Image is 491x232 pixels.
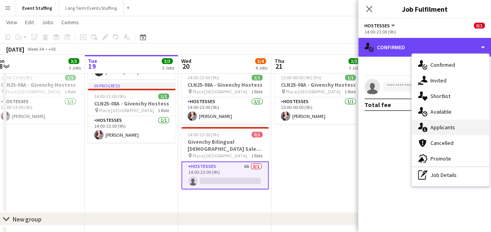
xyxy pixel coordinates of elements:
[364,23,396,29] button: Hostesses
[412,120,489,135] div: Applicants
[12,215,41,223] div: New group
[69,65,81,71] div: 3 Jobs
[412,88,489,104] div: Shortlist
[187,75,219,80] span: 14:00-23:00 (9h)
[3,17,20,27] a: View
[251,89,262,95] span: 1 Role
[358,4,491,14] h3: Job Fulfilment
[364,23,390,29] span: Hostesses
[88,100,175,107] h3: CLN25-08A - Givenchy Hostess
[358,38,491,57] div: Confirmed
[88,82,175,89] div: In progress
[64,89,76,95] span: 1 Role
[181,161,269,189] app-card-role: Hostesses6A0/114:00-23:00 (9h)
[25,19,34,26] span: Edit
[162,65,174,71] div: 3 Jobs
[88,82,175,143] app-job-card: In progress14:00-23:00 (9h)1/1CLN25-08A - Givenchy Hostess Place [GEOGRAPHIC_DATA]1 RoleHostesses...
[348,58,359,64] span: 3/3
[252,132,262,137] span: 0/1
[6,89,61,95] span: Place [GEOGRAPHIC_DATA]
[65,75,76,80] span: 1/1
[412,135,489,151] div: Cancelled
[162,58,173,64] span: 3/3
[275,81,362,88] h3: CLN25-08A - Givenchy Hostess
[88,116,175,143] app-card-role: Hostesses1/114:00-23:00 (9h)[PERSON_NAME]
[286,89,341,95] span: Place [GEOGRAPHIC_DATA]
[364,29,485,35] div: 14:00-23:00 (9h)
[180,62,191,71] span: 20
[158,93,169,99] span: 1/1
[412,57,489,73] div: Confirmed
[474,23,485,29] span: 0/1
[345,89,356,95] span: 1 Role
[273,62,284,71] span: 21
[6,19,17,26] span: View
[252,75,262,80] span: 1/1
[16,0,59,16] button: Event Staffing
[349,65,361,71] div: 3 Jobs
[364,101,391,109] div: Total fee
[412,104,489,120] div: Available
[412,151,489,166] div: Promote
[281,75,321,80] span: 15:00-00:00 (9h) (Fri)
[42,19,54,26] span: Jobs
[255,65,268,71] div: 4 Jobs
[412,73,489,88] div: Invited
[87,62,97,71] span: 19
[181,57,191,64] span: Wed
[275,97,362,124] app-card-role: Hostesses1/115:00-00:00 (9h)[PERSON_NAME]
[412,167,489,183] div: Job Details
[275,70,362,124] app-job-card: 15:00-00:00 (9h) (Fri)1/1CLN25-08A - Givenchy Hostess Place [GEOGRAPHIC_DATA]1 RoleHostesses1/115...
[58,17,82,27] a: Comms
[187,132,219,137] span: 14:00-23:00 (9h)
[251,153,262,159] span: 1 Role
[1,75,32,80] span: 14:00-23:00 (9h)
[22,17,37,27] a: Edit
[88,57,97,64] span: Tue
[181,138,269,152] h3: Givenchy Bilingual [DEMOGRAPHIC_DATA] Sales Associate
[99,107,154,113] span: Place [GEOGRAPHIC_DATA]
[59,0,123,16] button: Long Term Events Staffing
[275,57,284,64] span: Thu
[181,97,269,124] app-card-role: Hostesses1/114:00-23:00 (9h)[PERSON_NAME]
[181,81,269,88] h3: CLN25-08A - Givenchy Hostess
[255,58,266,64] span: 3/4
[48,46,56,52] div: +03
[181,127,269,189] app-job-card: 14:00-23:00 (9h)0/1Givenchy Bilingual [DEMOGRAPHIC_DATA] Sales Associate Place [GEOGRAPHIC_DATA]1...
[68,58,79,64] span: 3/3
[61,19,79,26] span: Comms
[6,45,24,53] div: [DATE]
[193,89,247,95] span: Place [GEOGRAPHIC_DATA]
[26,46,45,52] span: Week 34
[181,70,269,124] app-job-card: 14:00-23:00 (9h)1/1CLN25-08A - Givenchy Hostess Place [GEOGRAPHIC_DATA]1 RoleHostesses1/114:00-23...
[345,75,356,80] span: 1/1
[193,153,247,159] span: Place [GEOGRAPHIC_DATA]
[158,107,169,113] span: 1 Role
[39,17,57,27] a: Jobs
[94,93,126,99] span: 14:00-23:00 (9h)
